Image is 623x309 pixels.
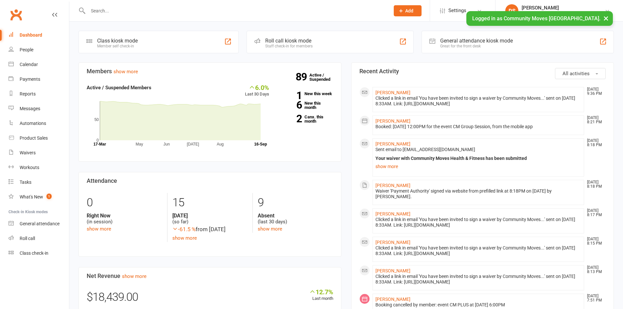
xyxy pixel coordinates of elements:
strong: [DATE] [172,213,248,219]
a: [PERSON_NAME] [375,141,410,146]
a: [PERSON_NAME] [375,240,410,245]
button: All activities [555,68,606,79]
a: [PERSON_NAME] [375,183,410,188]
div: General attendance [20,221,60,226]
button: Add [394,5,422,16]
strong: Absent [258,213,333,219]
div: Payments [20,77,40,82]
div: Product Sales [20,135,48,141]
strong: Active / Suspended Members [87,85,151,91]
a: 2Canx. this month [279,115,333,123]
a: 89Active / Suspended [309,68,338,86]
div: 15 [172,193,248,213]
a: Roll call [9,231,69,246]
span: Add [405,8,413,13]
time: [DATE] 8:13 PM [584,266,605,274]
a: 6New this month [279,101,333,110]
h3: Recent Activity [359,68,606,75]
div: General attendance kiosk mode [440,38,513,44]
strong: 6 [279,100,302,110]
a: Clubworx [8,7,24,23]
time: [DATE] 8:18 PM [584,180,605,189]
div: [PERSON_NAME] [522,5,605,11]
span: 1 [46,194,52,199]
div: (last 30 days) [258,213,333,225]
div: (so far) [172,213,248,225]
div: Clicked a link in email 'You have been invited to sign a waiver by Community Moves...' sent on [D... [375,217,581,228]
div: Your waiver with Community Moves Health & Fitness has been submitted [375,156,581,161]
time: [DATE] 8:18 PM [584,139,605,147]
div: What's New [20,194,43,199]
div: Automations [20,121,46,126]
strong: Right Now [87,213,162,219]
h3: Attendance [87,178,333,184]
a: [PERSON_NAME] [375,297,410,302]
a: show more [113,69,138,75]
a: Class kiosk mode [9,246,69,261]
time: [DATE] 8:17 PM [584,209,605,217]
div: Clicked a link in email 'You have been invited to sign a waiver by Community Moves...' sent on [D... [375,245,581,256]
a: Reports [9,87,69,101]
div: Staff check-in for members [265,44,313,48]
div: Booked: [DATE] 12:00PM for the event CM Group Session, from the mobile app [375,124,581,129]
div: Tasks [20,180,31,185]
a: show more [258,226,282,232]
time: [DATE] 9:36 PM [584,87,605,96]
time: [DATE] 8:15 PM [584,237,605,246]
div: Messages [20,106,40,111]
div: Booking cancelled by member: event CM PLUS at [DATE] 6:00PM [375,302,581,308]
a: Dashboard [9,28,69,43]
a: show more [375,162,581,171]
div: 6.0% [245,84,269,91]
a: show more [122,273,147,279]
div: 9 [258,193,333,213]
strong: 89 [296,72,309,82]
a: Automations [9,116,69,131]
div: Member self check-in [97,44,138,48]
div: Workouts [20,165,39,170]
a: Waivers [9,146,69,160]
div: Class kiosk mode [97,38,138,44]
div: Reports [20,91,36,96]
span: Logged in as Community Moves [GEOGRAPHIC_DATA]. [472,15,600,22]
div: Roll call kiosk mode [265,38,313,44]
a: show more [87,226,111,232]
a: [PERSON_NAME] [375,90,410,95]
a: Tasks [9,175,69,190]
div: Last 30 Days [245,84,269,98]
span: All activities [562,71,590,77]
a: 1New this week [279,92,333,96]
div: Community Moves [GEOGRAPHIC_DATA] [522,11,605,17]
div: from [DATE] [172,225,248,234]
input: Search... [86,6,385,15]
a: People [9,43,69,57]
a: General attendance kiosk mode [9,216,69,231]
span: -61.5 % [172,226,196,232]
div: Last month [309,288,333,302]
div: Class check-in [20,250,48,256]
div: Clicked a link in email 'You have been invited to sign a waiver by Community Moves...' sent on [D... [375,274,581,285]
div: Dashboard [20,32,42,38]
div: Calendar [20,62,38,67]
a: Calendar [9,57,69,72]
div: Great for the front desk [440,44,513,48]
h3: Members [87,68,333,75]
time: [DATE] 7:51 PM [584,294,605,302]
div: Waivers [20,150,36,155]
div: Roll call [20,236,35,241]
div: DS [505,4,518,17]
div: People [20,47,33,52]
div: 12.7% [309,288,333,295]
a: show more [172,235,197,241]
a: Messages [9,101,69,116]
span: Settings [448,3,466,18]
div: Clicked a link in email 'You have been invited to sign a waiver by Community Moves...' sent on [D... [375,95,581,107]
time: [DATE] 8:21 PM [584,116,605,124]
h3: Net Revenue [87,273,333,279]
a: Product Sales [9,131,69,146]
strong: 1 [279,91,302,100]
a: Payments [9,72,69,87]
a: What's New1 [9,190,69,204]
a: Workouts [9,160,69,175]
a: [PERSON_NAME] [375,211,410,216]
